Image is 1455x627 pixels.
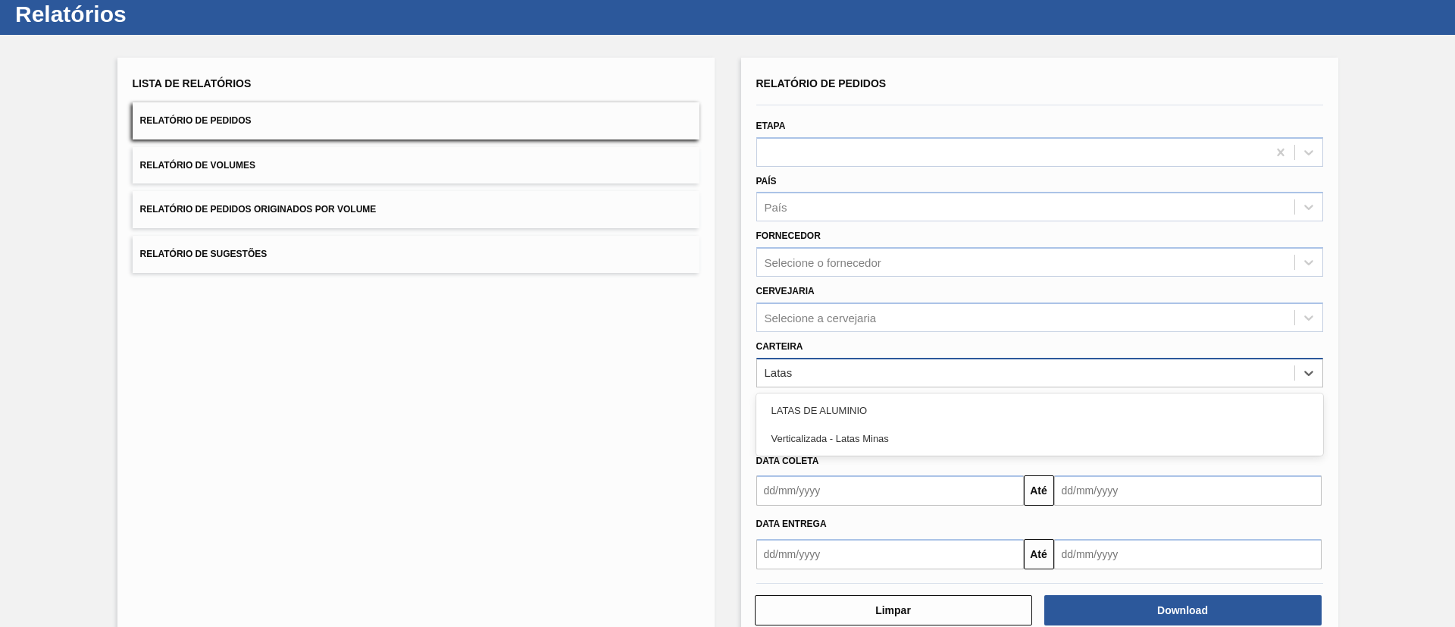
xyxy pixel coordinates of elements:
span: Relatório de Volumes [140,160,255,171]
div: País [765,201,787,214]
button: Até [1024,539,1054,569]
input: dd/mm/yyyy [756,539,1024,569]
label: Carteira [756,341,803,352]
button: Relatório de Volumes [133,147,699,184]
span: Relatório de Pedidos [140,115,252,126]
button: Download [1044,595,1322,625]
button: Relatório de Pedidos Originados por Volume [133,191,699,228]
span: Data coleta [756,456,819,466]
span: Relatório de Sugestões [140,249,268,259]
span: Relatório de Pedidos [756,77,887,89]
label: Etapa [756,121,786,131]
div: Selecione o fornecedor [765,256,881,269]
div: Selecione a cervejaria [765,311,877,324]
button: Relatório de Sugestões [133,236,699,273]
h1: Relatórios [15,5,284,23]
div: LATAS DE ALUMINIO [756,397,1323,425]
input: dd/mm/yyyy [756,475,1024,506]
span: Relatório de Pedidos Originados por Volume [140,204,377,215]
input: dd/mm/yyyy [1054,475,1322,506]
button: Relatório de Pedidos [133,102,699,140]
span: Lista de Relatórios [133,77,252,89]
label: País [756,176,777,187]
span: Data entrega [756,519,827,529]
button: Limpar [755,595,1032,625]
input: dd/mm/yyyy [1054,539,1322,569]
label: Cervejaria [756,286,815,296]
button: Até [1024,475,1054,506]
label: Fornecedor [756,230,821,241]
div: Verticalizada - Latas Minas [756,425,1323,453]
